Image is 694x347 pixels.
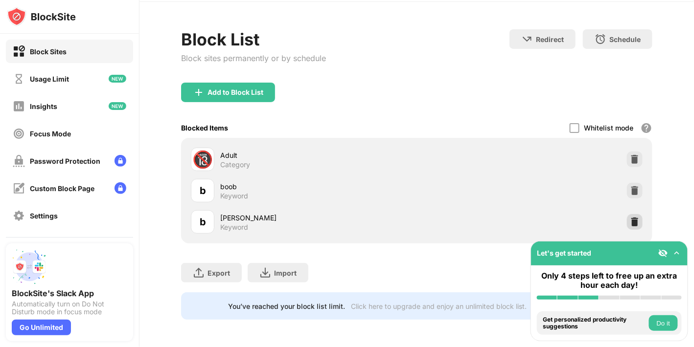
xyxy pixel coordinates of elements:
img: insights-off.svg [13,100,25,112]
img: push-slack.svg [12,249,47,284]
div: boob [220,181,416,192]
div: Blocked Items [181,124,228,132]
div: Import [274,269,297,277]
img: eye-not-visible.svg [658,248,668,258]
div: Custom Block Page [30,184,94,193]
div: Keyword [220,192,248,200]
img: customize-block-page-off.svg [13,182,25,195]
img: lock-menu.svg [115,182,126,194]
button: Do it [649,315,678,331]
div: Let's get started [537,249,591,257]
img: block-on.svg [13,45,25,58]
img: logo-blocksite.svg [7,7,76,26]
div: Export [208,269,230,277]
div: Automatically turn on Do Not Disturb mode in focus mode [12,300,127,316]
div: b [200,215,206,229]
div: Password Protection [30,157,100,165]
img: focus-off.svg [13,128,25,140]
div: Usage Limit [30,75,69,83]
div: BlockSite's Slack App [12,288,127,298]
div: Get personalized productivity suggestions [543,316,647,330]
div: 🔞 [192,150,213,170]
div: Block sites permanently or by schedule [181,53,326,63]
div: Category [220,160,250,169]
div: Insights [30,102,57,110]
div: Redirect [536,35,564,43]
div: You’ve reached your block list limit. [228,302,345,310]
img: omni-setup-toggle.svg [672,248,682,258]
div: Whitelist mode [584,124,634,132]
div: Block Sites [30,47,67,56]
div: Only 4 steps left to free up an extra hour each day! [537,271,682,290]
img: new-icon.svg [109,102,126,110]
div: Block List [181,29,326,49]
div: Settings [30,212,58,220]
div: Adult [220,150,416,160]
div: [PERSON_NAME] [220,213,416,223]
img: password-protection-off.svg [13,155,25,167]
div: Focus Mode [30,130,71,138]
img: lock-menu.svg [115,155,126,167]
img: new-icon.svg [109,75,126,83]
div: Schedule [609,35,641,43]
div: b [200,183,206,198]
div: Click here to upgrade and enjoy an unlimited block list. [351,302,527,310]
img: time-usage-off.svg [13,73,25,85]
img: settings-off.svg [13,210,25,222]
div: Add to Block List [208,88,263,96]
div: Keyword [220,223,248,232]
div: Go Unlimited [12,320,71,335]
